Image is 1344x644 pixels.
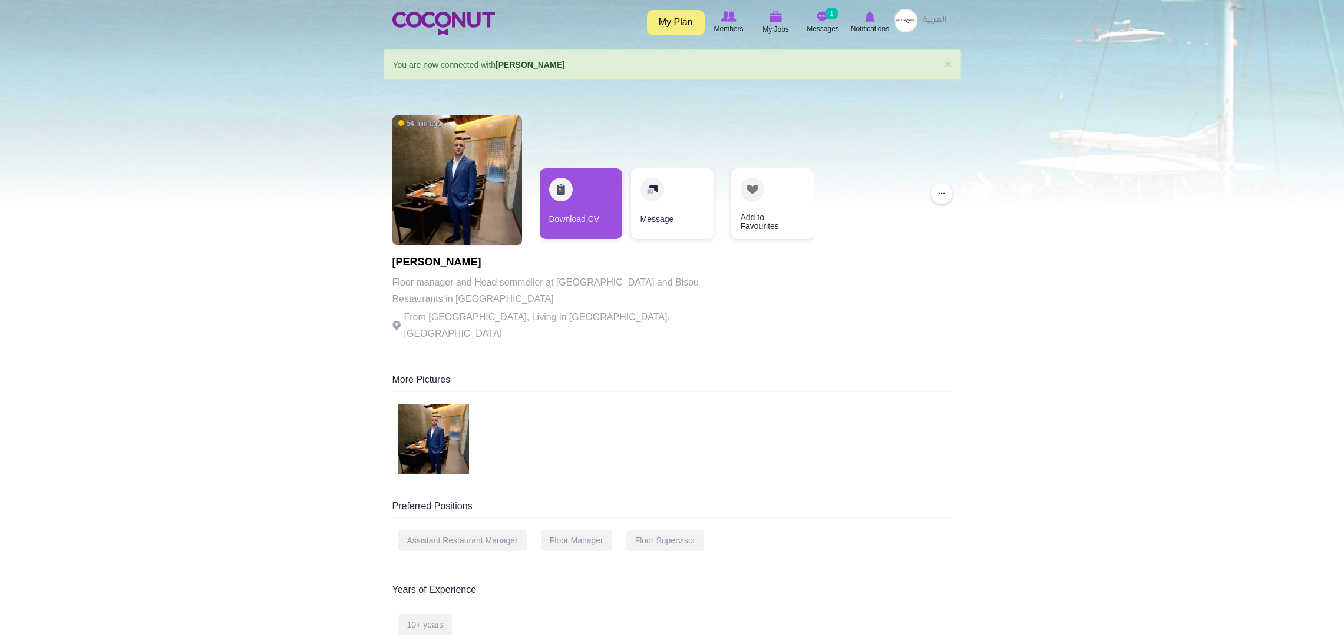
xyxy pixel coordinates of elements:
[384,49,961,80] div: You are now connected with
[847,9,894,36] a: Notifications Notifications
[392,500,952,519] div: Preferred Positions
[496,60,564,69] a: [PERSON_NAME]
[398,530,527,551] div: Assistant Restaurant Manager
[714,23,743,35] span: Members
[392,274,716,307] p: Floor manager and Head sommelier at [GEOGRAPHIC_DATA] and Bisou Restaurants in [GEOGRAPHIC_DATA]
[931,183,952,204] button: ...
[626,530,705,551] div: Floor Supervisor
[398,119,441,129] span: 54 min ago
[807,23,839,35] span: Messages
[752,9,800,36] a: My Jobs My Jobs
[631,168,714,239] a: Message
[705,9,752,36] a: Browse Members Members
[770,11,782,22] img: My Jobs
[392,583,952,602] div: Years of Experience
[731,168,814,239] a: Add to Favourites
[392,309,716,342] p: From [GEOGRAPHIC_DATA], Living in [GEOGRAPHIC_DATA], [GEOGRAPHIC_DATA]
[398,614,453,635] div: 10+ years
[945,58,952,70] a: ×
[722,168,805,245] div: 3 / 3
[917,9,952,32] a: العربية
[540,168,622,239] a: Download CV
[851,23,889,35] span: Notifications
[647,10,705,35] a: My Plan
[865,11,875,22] img: Notifications
[762,24,789,35] span: My Jobs
[541,530,612,551] div: Floor Manager
[800,9,847,36] a: Messages Messages 1
[721,11,736,22] img: Browse Members
[392,373,952,392] div: More Pictures
[540,168,622,245] div: 1 / 3
[392,257,716,268] h1: [PERSON_NAME]
[631,168,714,245] div: 2 / 3
[817,11,829,22] img: Messages
[392,12,495,35] img: Home
[825,8,838,19] small: 1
